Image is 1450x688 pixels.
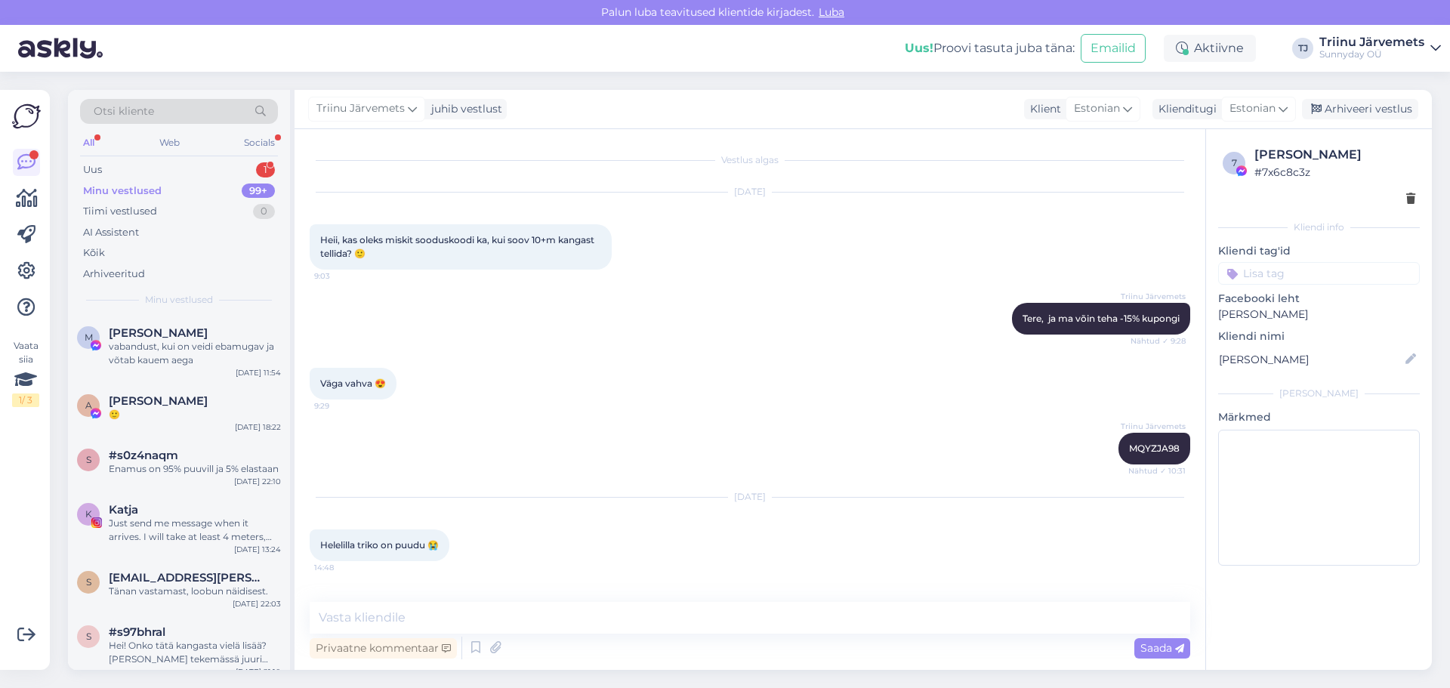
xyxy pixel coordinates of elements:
span: Estonian [1229,100,1276,117]
span: Triinu Järvemets [1121,421,1186,432]
div: Kõik [83,245,105,261]
p: Kliendi nimi [1218,329,1420,344]
a: Triinu JärvemetsSunnyday OÜ [1319,36,1441,60]
div: Sunnyday OÜ [1319,48,1424,60]
div: 1 / 3 [12,393,39,407]
div: 1 [256,162,275,177]
div: Tänan vastamast, loobun näidisest. [109,585,281,598]
div: Socials [241,133,278,153]
div: 🙂 [109,408,281,421]
p: Kliendi tag'id [1218,243,1420,259]
span: Heii, kas oleks miskit sooduskoodi ka, kui soov 10+m kangast tellida? 🙂 [320,234,597,259]
span: K [85,508,92,520]
span: Luba [814,5,849,19]
div: vabandust, kui on veidi ebamugav ja võtab kauem aega [109,340,281,367]
span: Aime Aruoja [109,394,208,408]
button: Emailid [1081,34,1146,63]
div: Proovi tasuta juba täna: [905,39,1075,57]
div: Enamus on 95% puuvill ja 5% elastaan [109,462,281,476]
span: Katja [109,503,138,517]
span: Nähtud ✓ 9:28 [1129,335,1186,347]
div: Arhiveeri vestlus [1302,99,1418,119]
div: [DATE] [310,490,1190,504]
div: Klienditugi [1152,101,1217,117]
div: [DATE] 18:22 [235,421,281,433]
span: s [86,576,91,588]
input: Lisa nimi [1219,351,1402,368]
div: Triinu Järvemets [1319,36,1424,48]
span: s [86,454,91,465]
span: Triinu Järvemets [1121,291,1186,302]
div: [PERSON_NAME] [1218,387,1420,400]
span: Nähtud ✓ 10:31 [1128,465,1186,477]
span: Minu vestlused [145,293,213,307]
div: AI Assistent [83,225,139,240]
span: signe.hannus@mail.ee [109,571,266,585]
span: Otsi kliente [94,103,154,119]
span: 7 [1232,157,1237,168]
span: Väga vahva 😍 [320,378,386,389]
div: TJ [1292,38,1313,59]
p: Märkmed [1218,409,1420,425]
div: Kliendi info [1218,221,1420,234]
img: Askly Logo [12,102,41,131]
div: 0 [253,204,275,219]
span: Triinu Järvemets [316,100,405,117]
div: # 7x6c8c3z [1254,164,1415,180]
span: A [85,400,92,411]
span: Estonian [1074,100,1120,117]
span: Mirell Veidenberg [109,326,208,340]
span: 9:03 [314,270,371,282]
div: Aktiivne [1164,35,1256,62]
div: Minu vestlused [83,184,162,199]
div: Uus [83,162,102,177]
div: [DATE] 13:24 [234,544,281,555]
div: Hei! Onko tätä kangasta vielä lisää? [PERSON_NAME] tekemässä juuri tilausta ja haluaisin [PERSON_... [109,639,281,666]
span: Helelilla triko on puudu 😭 [320,539,439,551]
div: 99+ [242,184,275,199]
div: Arhiveeritud [83,267,145,282]
div: All [80,133,97,153]
div: [DATE] 11:54 [236,367,281,378]
div: [DATE] 22:10 [234,476,281,487]
span: 9:29 [314,400,371,412]
div: Web [156,133,183,153]
input: Lisa tag [1218,262,1420,285]
div: Vaata siia [12,339,39,407]
p: [PERSON_NAME] [1218,307,1420,322]
div: Just send me message when it arrives. I will take at least 4 meters, will update then 😊 [109,517,281,544]
div: Vestlus algas [310,153,1190,167]
b: Uus! [905,41,933,55]
span: Saada [1140,641,1184,655]
span: #s0z4naqm [109,449,178,462]
div: Tiimi vestlused [83,204,157,219]
span: 14:48 [314,562,371,573]
div: juhib vestlust [425,101,502,117]
div: [DATE] 22:03 [233,598,281,609]
div: [DATE] 21:10 [236,666,281,677]
span: #s97bhral [109,625,165,639]
div: Privaatne kommentaar [310,638,457,659]
span: s [86,631,91,642]
div: [PERSON_NAME] [1254,146,1415,164]
div: [DATE] [310,185,1190,199]
div: Klient [1024,101,1061,117]
p: Facebooki leht [1218,291,1420,307]
span: M [85,332,93,343]
span: Tere, ja ma võin teha -15% kupongi [1023,313,1180,324]
span: MQYZJA98 [1129,443,1180,454]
